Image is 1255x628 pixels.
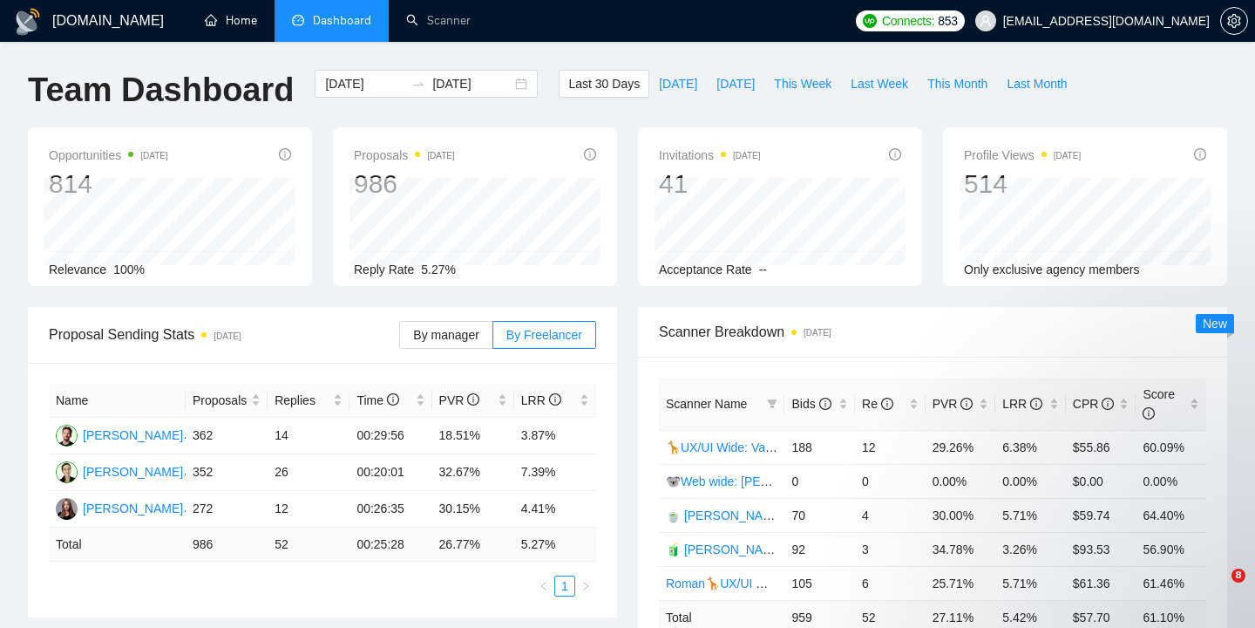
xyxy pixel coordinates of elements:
li: 1 [554,576,575,597]
span: info-circle [881,398,893,410]
li: Next Page [575,576,596,597]
span: Scanner Name [666,397,747,411]
span: [DATE] [659,74,697,93]
img: VK [56,461,78,483]
a: homeHome [205,13,257,28]
span: right [580,581,591,591]
td: 6 [855,566,926,600]
span: setting [1221,14,1247,28]
span: Reply Rate [354,263,414,276]
span: By manager [413,328,478,342]
span: info-circle [889,148,901,160]
img: TB [56,498,78,520]
td: 12 [268,491,349,528]
a: searchScanner [406,13,471,28]
span: to [411,77,425,91]
span: Acceptance Rate [659,263,752,276]
td: 00:20:01 [349,454,431,491]
time: [DATE] [1054,151,1081,160]
span: Dashboard [313,13,371,28]
td: Total [49,528,186,562]
td: 25.71% [926,566,996,600]
td: 26.77 % [432,528,514,562]
td: 0 [855,464,926,498]
time: [DATE] [427,151,454,160]
td: 272 [186,491,268,528]
td: 352 [186,454,268,491]
span: info-circle [549,393,561,406]
span: info-circle [819,398,831,410]
span: Connects: [882,11,934,31]
td: 00:29:56 [349,418,431,454]
div: 514 [964,167,1081,201]
span: By Freelancer [506,328,582,342]
button: setting [1220,7,1248,35]
span: -- [759,263,767,276]
span: info-circle [467,393,479,406]
time: [DATE] [733,151,760,160]
span: Relevance [49,263,106,276]
span: Bids [791,397,831,411]
span: LRR [521,393,561,407]
td: 30.15% [432,491,514,528]
iframe: Intercom live chat [1196,569,1238,611]
div: 814 [49,167,168,201]
td: 3 [855,532,926,566]
span: Last Month [1007,74,1067,93]
th: Proposals [186,384,268,418]
img: upwork-logo.png [863,14,877,28]
td: 5.27 % [514,528,596,562]
td: 0 [784,464,855,498]
button: right [575,576,596,597]
button: Last Month [997,70,1076,98]
td: 14 [268,418,349,454]
span: dashboard [292,14,304,26]
span: info-circle [279,148,291,160]
td: 92 [784,532,855,566]
button: This Week [764,70,841,98]
td: 7.39% [514,454,596,491]
button: Last Week [841,70,918,98]
div: [PERSON_NAME] [83,462,183,481]
td: 4 [855,498,926,532]
button: left [533,576,554,597]
td: 105 [784,566,855,600]
span: info-circle [1194,148,1206,160]
td: 29.26% [926,430,996,464]
time: [DATE] [804,328,831,338]
td: 4.41% [514,491,596,528]
td: 6.38% [995,430,1066,464]
span: filter [767,399,777,409]
span: Only exclusive agency members [964,263,1140,276]
div: [PERSON_NAME] [83,499,183,518]
a: 1 [555,577,574,596]
span: PVR [933,397,973,411]
td: 60.09% [1136,430,1206,464]
td: 3.87% [514,418,596,454]
td: 70 [784,498,855,532]
span: Proposals [354,145,455,166]
td: 12 [855,430,926,464]
td: 00:25:28 [349,528,431,562]
button: This Month [918,70,997,98]
td: 00:26:35 [349,491,431,528]
span: Last Week [851,74,908,93]
th: Name [49,384,186,418]
a: RV[PERSON_NAME] [56,427,183,441]
td: 986 [186,528,268,562]
a: 🧃 [PERSON_NAME] Other Categories 09.12: UX/UI & Web design [666,543,1033,556]
span: Profile Views [964,145,1081,166]
td: 5.71% [995,566,1066,600]
a: Roman🦒UX/UI Wide: [PERSON_NAME] 03/07 quest 22/09 [666,577,992,590]
span: [DATE] [716,74,755,93]
span: info-circle [960,398,973,410]
a: TB[PERSON_NAME] [56,501,183,515]
li: Previous Page [533,576,554,597]
img: logo [14,8,42,36]
td: 362 [186,418,268,454]
div: 41 [659,167,761,201]
td: 18.51% [432,418,514,454]
td: 32.67% [432,454,514,491]
span: info-circle [1102,398,1114,410]
td: 188 [784,430,855,464]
